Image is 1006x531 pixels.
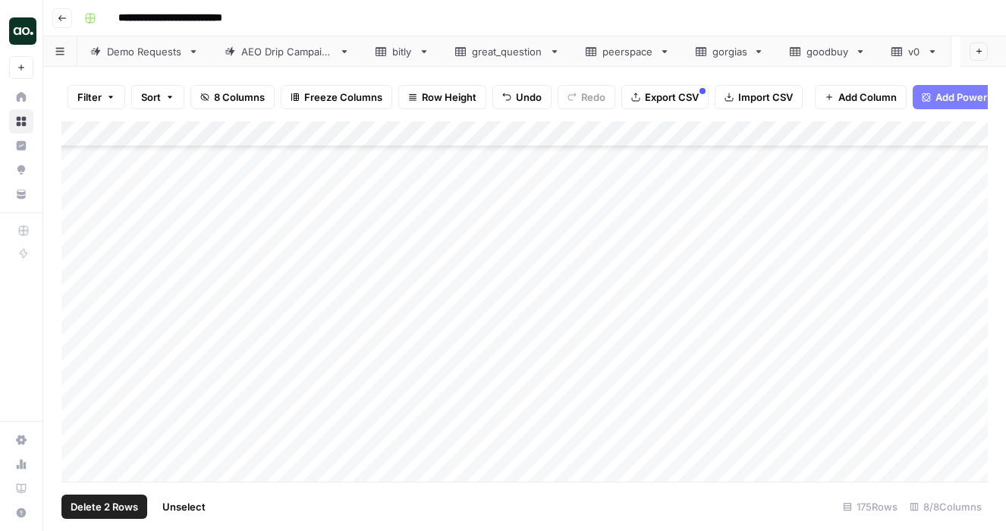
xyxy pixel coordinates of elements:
div: bitly [392,44,413,59]
a: Learning Hub [9,476,33,501]
a: great_question [442,36,573,67]
div: 8/8 Columns [904,495,988,519]
a: Browse [9,109,33,134]
span: Sort [141,90,161,105]
span: Unselect [162,499,206,514]
div: great_question [472,44,543,59]
span: Redo [581,90,605,105]
div: 175 Rows [837,495,904,519]
a: AEO Drip Campaign [212,36,363,67]
img: Dillon Test Logo [9,17,36,45]
a: gorgias [683,36,777,67]
a: goodbuy [777,36,879,67]
button: Delete 2 Rows [61,495,147,519]
button: Sort [131,85,184,109]
a: Opportunities [9,158,33,182]
button: Row Height [398,85,486,109]
button: Undo [492,85,552,109]
a: Demo Requests [77,36,212,67]
span: Export CSV [645,90,699,105]
button: Help + Support [9,501,33,525]
button: Export CSV [621,85,709,109]
a: v0 [879,36,951,67]
span: Add Column [838,90,897,105]
span: Import CSV [738,90,793,105]
a: Settings [9,428,33,452]
span: Row Height [422,90,476,105]
div: Demo Requests [107,44,182,59]
span: Undo [516,90,542,105]
button: Unselect [153,495,215,519]
span: Filter [77,90,102,105]
button: Redo [558,85,615,109]
button: Filter [68,85,125,109]
a: Your Data [9,182,33,206]
a: Home [9,85,33,109]
div: goodbuy [806,44,849,59]
a: peerspace [573,36,683,67]
a: Usage [9,452,33,476]
button: Import CSV [715,85,803,109]
button: Workspace: Dillon Test [9,12,33,50]
div: peerspace [602,44,653,59]
span: Freeze Columns [304,90,382,105]
a: bitly [363,36,442,67]
button: 8 Columns [190,85,275,109]
span: Delete 2 Rows [71,499,138,514]
button: Add Column [815,85,907,109]
div: gorgias [712,44,747,59]
span: 8 Columns [214,90,265,105]
a: Insights [9,134,33,158]
button: Freeze Columns [281,85,392,109]
div: v0 [908,44,921,59]
div: AEO Drip Campaign [241,44,333,59]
